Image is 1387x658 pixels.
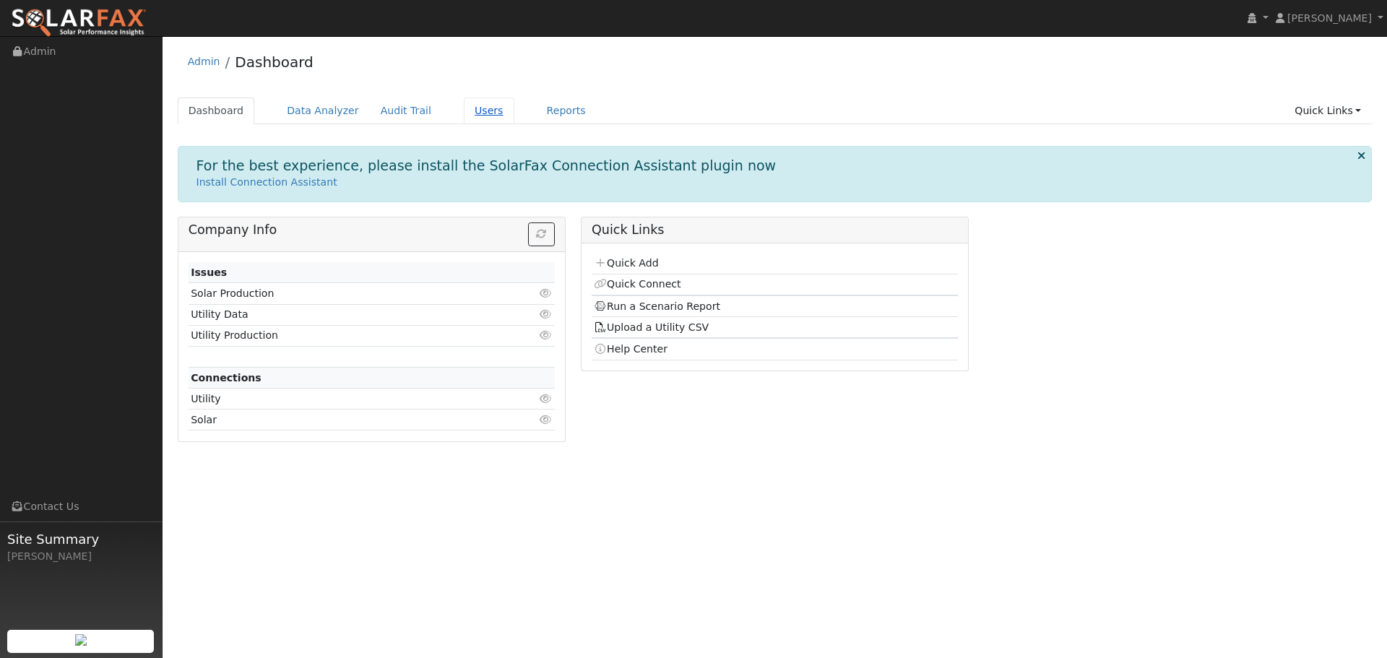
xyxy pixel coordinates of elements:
[7,549,155,564] div: [PERSON_NAME]
[594,321,709,333] a: Upload a Utility CSV
[536,98,597,124] a: Reports
[540,415,553,425] i: Click to view
[540,288,553,298] i: Click to view
[594,278,680,290] a: Quick Connect
[189,410,496,430] td: Solar
[235,53,314,71] a: Dashboard
[189,283,496,304] td: Solar Production
[178,98,255,124] a: Dashboard
[540,309,553,319] i: Click to view
[1284,98,1372,124] a: Quick Links
[191,372,262,384] strong: Connections
[592,222,958,238] h5: Quick Links
[464,98,514,124] a: Users
[370,98,442,124] a: Audit Trail
[594,257,658,269] a: Quick Add
[196,157,777,174] h1: For the best experience, please install the SolarFax Connection Assistant plugin now
[1287,12,1372,24] span: [PERSON_NAME]
[191,267,227,278] strong: Issues
[594,343,667,355] a: Help Center
[196,176,337,188] a: Install Connection Assistant
[540,330,553,340] i: Click to view
[540,394,553,404] i: Click to view
[7,529,155,549] span: Site Summary
[11,8,147,38] img: SolarFax
[189,222,555,238] h5: Company Info
[188,56,220,67] a: Admin
[276,98,370,124] a: Data Analyzer
[189,325,496,346] td: Utility Production
[189,304,496,325] td: Utility Data
[594,300,720,312] a: Run a Scenario Report
[75,634,87,646] img: retrieve
[189,389,496,410] td: Utility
